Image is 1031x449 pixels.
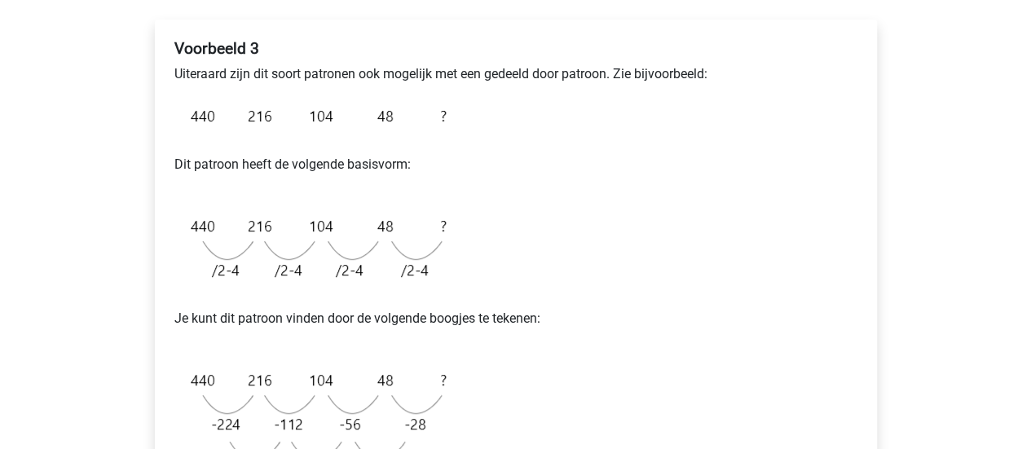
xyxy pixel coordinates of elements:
[174,135,857,194] p: Dit patroon heeft de volgende basisvorm:
[174,207,455,289] img: Exponential_Example_3_2.png
[174,64,857,84] p: Uiteraard zijn dit soort patronen ook mogelijk met een gedeeld door patroon. Zie bijvoorbeeld:
[174,39,259,58] b: Voorbeeld 3
[174,97,455,135] img: Exponential_Example_3_1.png
[174,289,857,348] p: Je kunt dit patroon vinden door de volgende boogjes te tekenen:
